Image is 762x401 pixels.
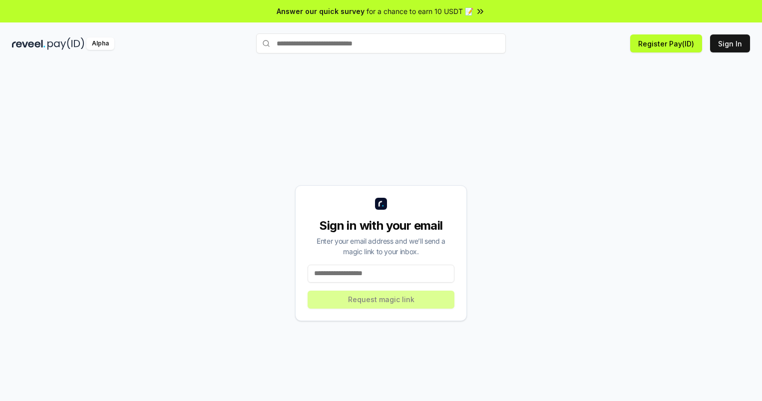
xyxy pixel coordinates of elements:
span: Answer our quick survey [277,6,365,16]
div: Alpha [86,37,114,50]
button: Register Pay(ID) [630,34,702,52]
img: pay_id [47,37,84,50]
div: Sign in with your email [308,218,454,234]
span: for a chance to earn 10 USDT 📝 [367,6,473,16]
button: Sign In [710,34,750,52]
div: Enter your email address and we’ll send a magic link to your inbox. [308,236,454,257]
img: logo_small [375,198,387,210]
img: reveel_dark [12,37,45,50]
